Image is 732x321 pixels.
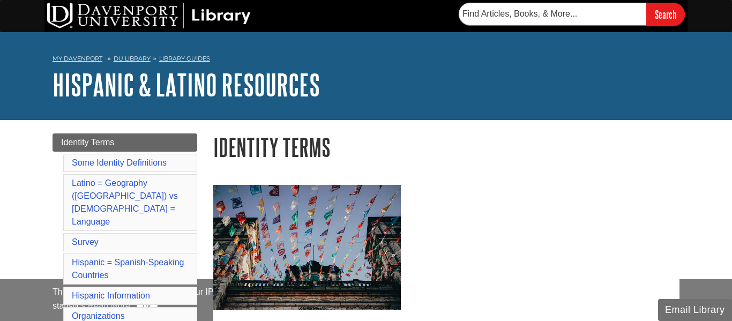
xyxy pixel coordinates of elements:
[159,55,210,62] a: Library Guides
[53,54,102,63] a: My Davenport
[213,133,679,161] h1: Identity Terms
[72,158,167,167] a: Some Identity Definitions
[646,3,685,26] input: Search
[53,68,320,101] a: Hispanic & Latino Resources
[47,3,251,28] img: DU Library
[72,178,178,226] a: Latino = Geography ([GEOGRAPHIC_DATA]) vs [DEMOGRAPHIC_DATA] = Language
[72,237,99,247] a: Survey
[72,258,184,280] a: Hispanic = Spanish-Speaking Countries
[459,3,646,25] input: Find Articles, Books, & More...
[53,133,197,152] a: Identity Terms
[213,185,401,310] img: Dia de los Muertos Flags
[72,291,150,300] a: Hispanic Information
[72,311,125,320] a: Organizations
[53,51,679,69] nav: breadcrumb
[658,299,732,321] button: Email Library
[459,3,685,26] form: Searches DU Library's articles, books, and more
[61,138,114,147] span: Identity Terms
[114,55,151,62] a: DU Library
